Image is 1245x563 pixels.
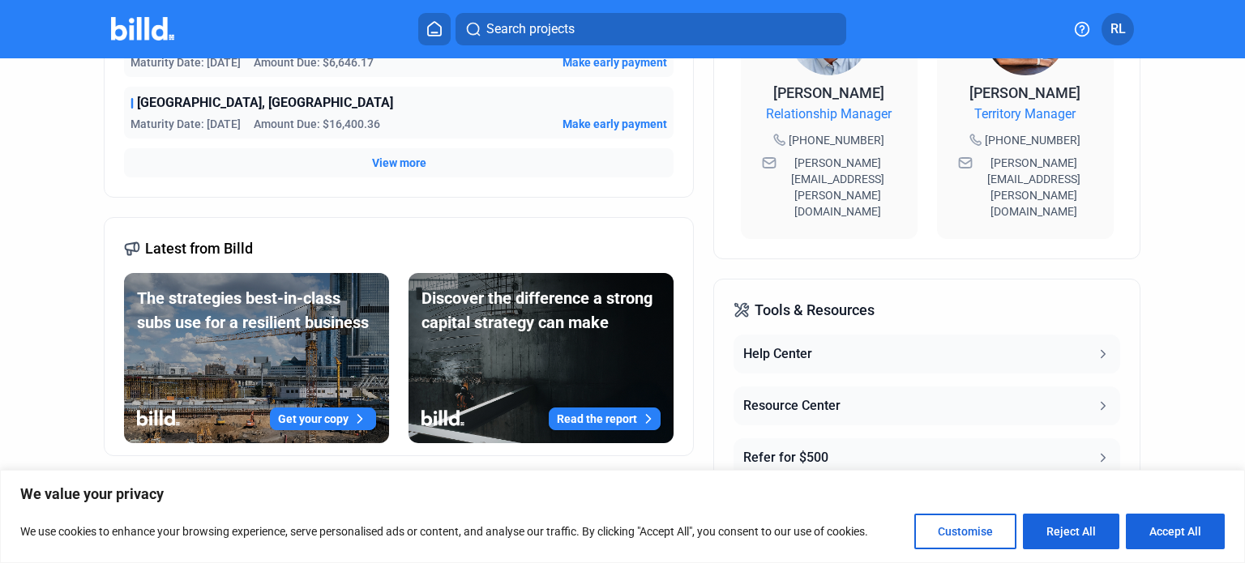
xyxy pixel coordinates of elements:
span: [GEOGRAPHIC_DATA], [GEOGRAPHIC_DATA] [137,93,393,113]
button: Customise [914,514,1016,549]
button: Resource Center [734,386,1119,425]
div: The strategies best-in-class subs use for a resilient business [137,286,376,335]
img: Billd Company Logo [111,17,175,41]
span: [PHONE_NUMBER] [789,132,884,148]
span: Maturity Date: [DATE] [130,116,241,132]
div: Resource Center [743,396,841,416]
span: [PERSON_NAME][EMAIL_ADDRESS][PERSON_NAME][DOMAIN_NAME] [976,155,1093,220]
button: View more [372,155,426,171]
div: Discover the difference a strong capital strategy can make [421,286,661,335]
span: Territory Manager [974,104,1076,124]
button: Make early payment [563,54,667,70]
button: Search projects [456,13,846,45]
button: Make early payment [563,116,667,132]
span: [PHONE_NUMBER] [985,132,1080,148]
button: Get your copy [270,407,376,430]
span: Amount Due: $16,400.36 [254,116,380,132]
span: [PERSON_NAME][EMAIL_ADDRESS][PERSON_NAME][DOMAIN_NAME] [780,155,896,220]
div: Refer for $500 [743,448,828,467]
span: Tools & Resources [755,299,875,322]
span: Amount Due: $6,646.17 [254,54,374,70]
span: RL [1110,19,1126,39]
button: Help Center [734,335,1119,373]
button: Refer for $500 [734,438,1119,477]
p: We value your privacy [20,484,1225,504]
button: Reject All [1023,514,1119,549]
p: We use cookies to enhance your browsing experience, serve personalised ads or content, and analys... [20,522,868,541]
button: Accept All [1126,514,1225,549]
span: Search projects [486,19,575,39]
span: Maturity Date: [DATE] [130,54,241,70]
div: Help Center [743,344,812,364]
button: RL [1102,13,1134,45]
span: [PERSON_NAME] [773,84,884,101]
span: [PERSON_NAME] [969,84,1080,101]
span: Latest from Billd [145,237,253,260]
button: Read the report [549,407,661,430]
span: Relationship Manager [766,104,892,124]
